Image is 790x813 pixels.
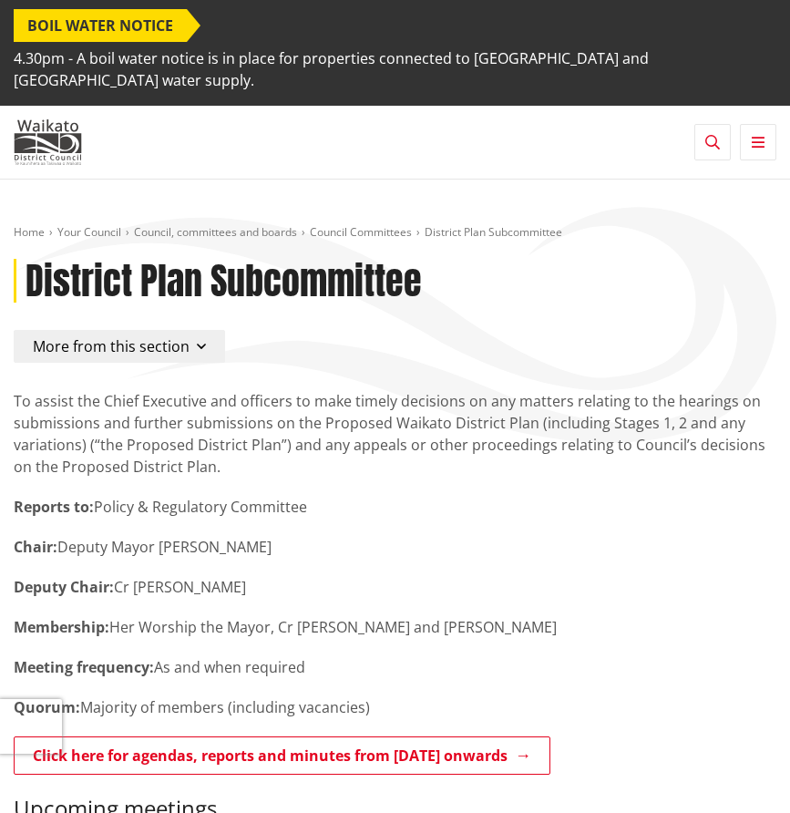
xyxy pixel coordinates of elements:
strong: Quorum: [14,697,80,717]
img: Waikato District Council - Te Kaunihera aa Takiwaa o Waikato [14,119,82,165]
strong: Reports to: [14,497,94,517]
p: As and when required [14,656,776,678]
nav: breadcrumb [14,225,776,241]
span: BOIL WATER NOTICE [14,9,187,42]
strong: Membership: [14,617,109,637]
h1: District Plan Subcommittee [26,259,422,303]
p: Her Worship the Mayor, Cr [PERSON_NAME] and [PERSON_NAME] [14,616,776,638]
p: Majority of members (including vacancies) [14,696,776,718]
span: District Plan Subcommittee [425,224,562,240]
span: More from this section [33,336,190,356]
span: 4.30pm - A boil water notice is in place for properties connected to [GEOGRAPHIC_DATA] and [GEOGR... [14,42,776,97]
p: To assist the Chief Executive and officers to make timely decisions on any matters relating to th... [14,390,776,478]
a: Click here for agendas, reports and minutes from [DATE] onwards [14,736,550,775]
strong: Chair: [14,537,57,557]
p: Deputy Mayor [PERSON_NAME] [14,536,776,558]
strong: Meeting frequency: [14,657,154,677]
p: Cr [PERSON_NAME] [14,576,776,598]
a: Home [14,224,45,240]
a: Council Committees [310,224,412,240]
a: Council, committees and boards [134,224,297,240]
a: Your Council [57,224,121,240]
p: Policy & Regulatory Committee [14,496,776,518]
button: More from this section [14,330,225,363]
strong: Deputy Chair: [14,577,114,597]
